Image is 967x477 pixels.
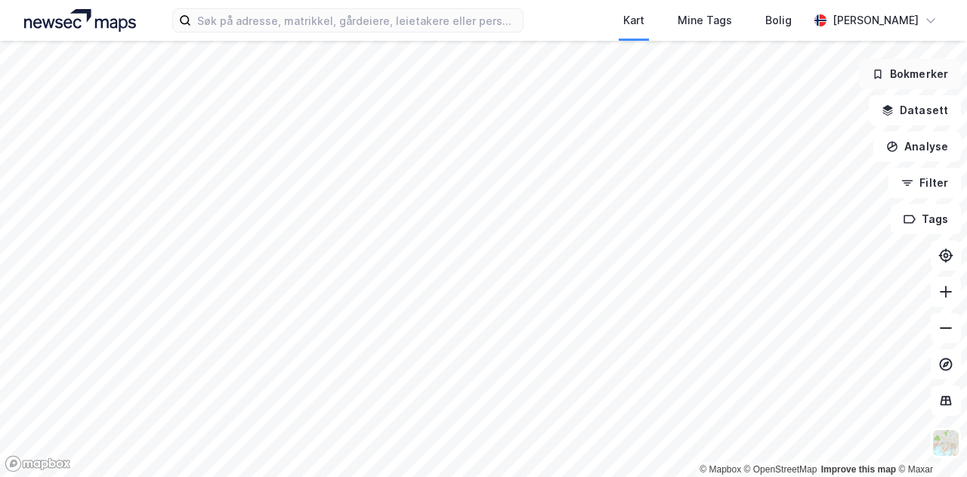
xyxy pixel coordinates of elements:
[888,168,961,198] button: Filter
[744,464,817,475] a: OpenStreetMap
[5,455,71,472] a: Mapbox homepage
[700,464,741,475] a: Mapbox
[891,404,967,477] iframe: Chat Widget
[191,9,523,32] input: Søk på adresse, matrikkel, gårdeiere, leietakere eller personer
[821,464,896,475] a: Improve this map
[859,59,961,89] button: Bokmerker
[869,95,961,125] button: Datasett
[891,404,967,477] div: Kontrollprogram for chat
[24,9,136,32] img: logo.a4113a55bc3d86da70a041830d287a7e.svg
[833,11,919,29] div: [PERSON_NAME]
[623,11,644,29] div: Kart
[678,11,732,29] div: Mine Tags
[765,11,792,29] div: Bolig
[873,132,961,162] button: Analyse
[891,204,961,234] button: Tags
